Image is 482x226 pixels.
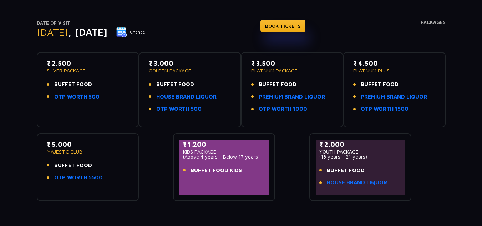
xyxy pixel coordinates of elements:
[251,59,334,68] p: ₹ 3,500
[149,68,231,73] p: GOLDEN PACKAGE
[116,26,146,38] button: Change
[183,154,265,159] p: (Above 4 years - Below 17 years)
[156,80,194,89] span: BUFFET FOOD
[319,154,402,159] p: (18 years - 21 years)
[37,20,146,27] p: Date of Visit
[260,20,305,32] a: BOOK TICKETS
[54,161,92,170] span: BUFFET FOOD
[361,80,399,89] span: BUFFET FOOD
[183,149,265,154] p: KIDS PACKAGE
[37,26,68,38] span: [DATE]
[319,140,402,149] p: ₹ 2,000
[361,93,427,101] a: PREMIUM BRAND LIQUOR
[54,80,92,89] span: BUFFET FOOD
[54,174,103,182] a: OTP WORTH 5500
[149,59,231,68] p: ₹ 3,000
[251,68,334,73] p: PLATINUM PACKAGE
[156,105,202,113] a: OTP WORTH 500
[421,20,446,45] h4: Packages
[259,80,296,89] span: BUFFET FOOD
[353,68,436,73] p: PLATINUM PLUS
[259,93,325,101] a: PREMIUM BRAND LIQUOR
[327,179,387,187] a: HOUSE BRAND LIQUOR
[47,140,129,149] p: ₹ 5,000
[47,68,129,73] p: SILVER PACKAGE
[361,105,409,113] a: OTP WORTH 1500
[54,93,100,101] a: OTP WORTH 500
[47,149,129,154] p: MAJESTIC CLUB
[47,59,129,68] p: ₹ 2,500
[183,140,265,149] p: ₹ 1,200
[319,149,402,154] p: YOUTH PACKAGE
[68,26,107,38] span: , [DATE]
[353,59,436,68] p: ₹ 4,500
[327,166,365,175] span: BUFFET FOOD
[259,105,307,113] a: OTP WORTH 1000
[191,166,242,175] span: BUFFET FOOD KIDS
[156,93,217,101] a: HOUSE BRAND LIQUOR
